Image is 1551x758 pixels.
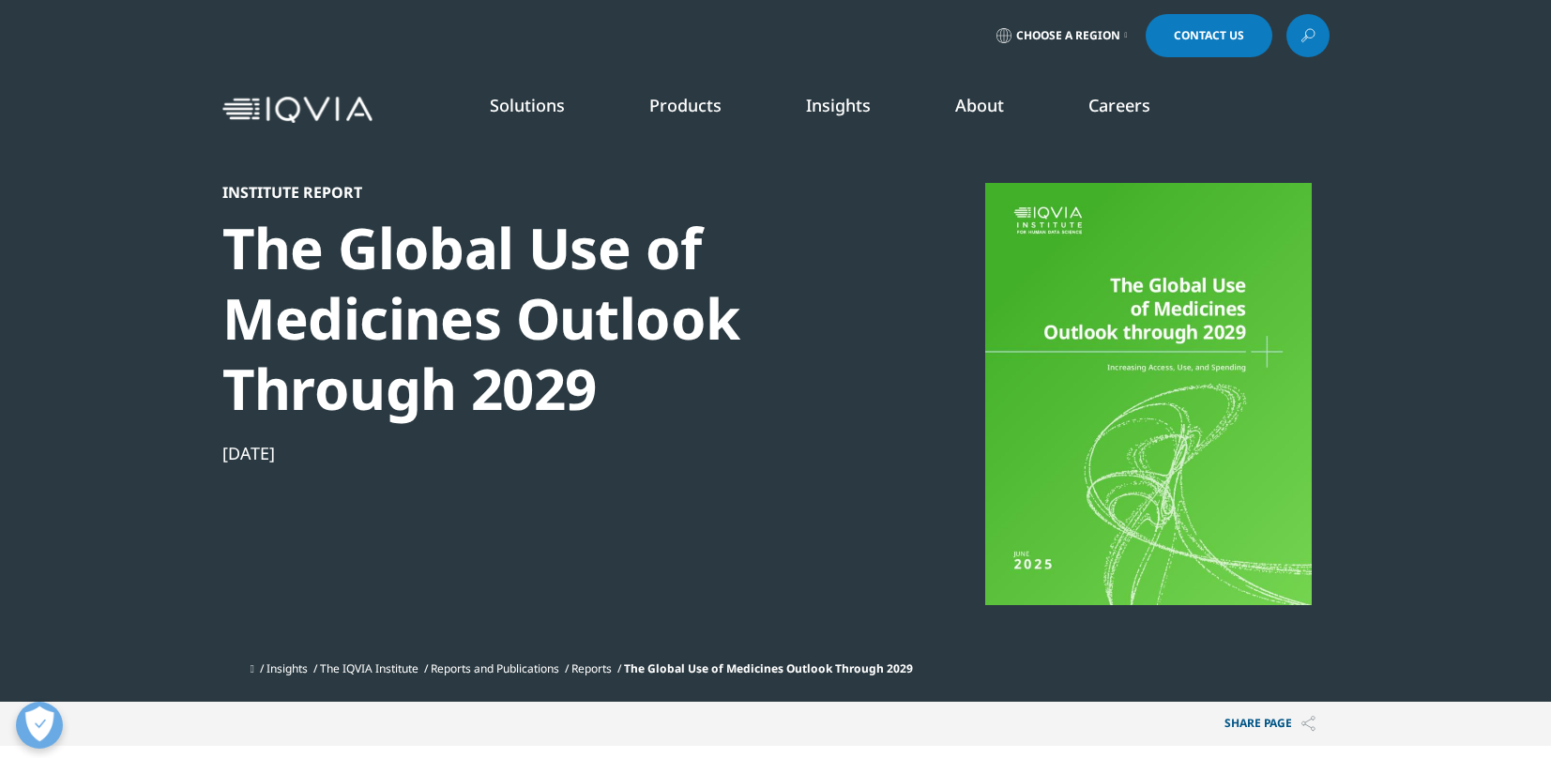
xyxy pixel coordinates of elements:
button: 打开偏好 [16,702,63,749]
a: About [955,94,1004,116]
a: Reports [571,660,612,676]
a: Insights [266,660,308,676]
span: Choose a Region [1016,28,1120,43]
img: Share PAGE [1301,716,1315,732]
div: The Global Use of Medicines Outlook Through 2029 [222,213,866,424]
span: The Global Use of Medicines Outlook Through 2029 [624,660,913,676]
div: Institute Report [222,183,866,202]
span: Contact Us [1174,30,1244,41]
a: Products [649,94,722,116]
a: Contact Us [1146,14,1272,57]
div: [DATE] [222,442,866,464]
button: Share PAGEShare PAGE [1210,702,1330,746]
p: Share PAGE [1210,702,1330,746]
img: IQVIA Healthcare Information Technology and Pharma Clinical Research Company [222,97,373,124]
a: Reports and Publications [431,660,559,676]
a: The IQVIA Institute [320,660,418,676]
a: Insights [806,94,871,116]
a: Solutions [490,94,565,116]
nav: Primary [380,66,1330,154]
a: Careers [1088,94,1150,116]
